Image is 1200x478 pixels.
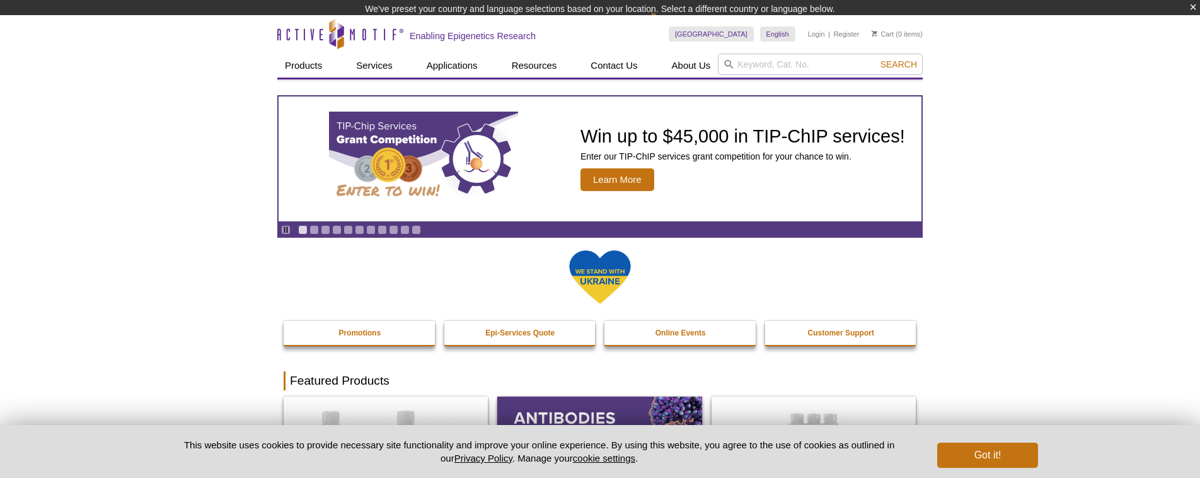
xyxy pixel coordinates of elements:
a: Privacy Policy [454,453,512,463]
a: Applications [419,54,485,78]
a: Login [808,30,825,38]
span: Learn More [580,168,654,191]
li: | [828,26,830,42]
a: TIP-ChIP Services Grant Competition Win up to $45,000 in TIP-ChIP services! Enter our TIP-ChIP se... [279,96,921,221]
h2: Featured Products [284,371,916,390]
a: Go to slide 9 [389,225,398,235]
a: Go to slide 3 [321,225,330,235]
a: Customer Support [765,321,918,345]
a: Epi-Services Quote [444,321,597,345]
a: Register [833,30,859,38]
button: Search [877,59,921,70]
a: Online Events [604,321,757,345]
a: [GEOGRAPHIC_DATA] [669,26,754,42]
a: Go to slide 2 [309,225,319,235]
a: Services [349,54,400,78]
button: cookie settings [573,453,635,463]
p: Enter our TIP-ChIP services grant competition for your chance to win. [580,151,905,162]
li: (0 items) [872,26,923,42]
a: Go to slide 6 [355,225,364,235]
article: TIP-ChIP Services Grant Competition [279,96,921,221]
span: Search [880,59,917,69]
h2: Enabling Epigenetics Research [410,30,536,42]
strong: Epi-Services Quote [485,329,555,337]
a: Contact Us [583,54,645,78]
a: Toggle autoplay [281,225,291,235]
p: This website uses cookies to provide necessary site functionality and improve your online experie... [162,438,916,465]
a: Go to slide 5 [343,225,353,235]
a: Cart [872,30,894,38]
a: Go to slide 8 [378,225,387,235]
img: Your Cart [872,30,877,37]
h2: Win up to $45,000 in TIP-ChIP services! [580,127,905,146]
img: We Stand With Ukraine [568,249,632,305]
a: English [760,26,795,42]
a: Go to slide 11 [412,225,421,235]
strong: Promotions [338,329,381,337]
a: Resources [504,54,565,78]
button: Got it! [937,443,1038,468]
img: Change Here [650,9,684,39]
a: Go to slide 1 [298,225,308,235]
a: Go to slide 7 [366,225,376,235]
a: Go to slide 4 [332,225,342,235]
strong: Online Events [655,329,706,337]
a: About Us [664,54,718,78]
a: Products [277,54,330,78]
strong: Customer Support [808,329,874,337]
input: Keyword, Cat. No. [718,54,923,75]
img: TIP-ChIP Services Grant Competition [329,112,518,206]
a: Go to slide 10 [400,225,410,235]
a: Promotions [284,321,436,345]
